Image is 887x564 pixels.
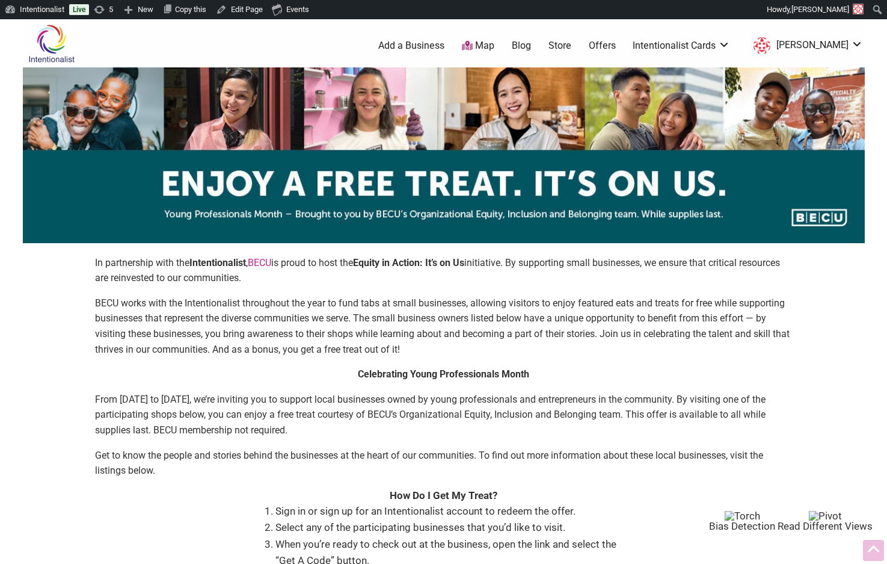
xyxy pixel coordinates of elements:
a: [PERSON_NAME] [747,35,863,57]
p: BECU works with the Intentionalist throughout the year to fund tabs at small businesses, allowing... [95,296,793,357]
li: Sign in or sign up for an Intentionalist account to redeem the offer. [275,503,624,519]
button: Pivot Read Different Views [778,510,873,531]
p: In partnership with the , is proud to host the initiative. By supporting small businesses, we ens... [95,255,793,286]
img: Torch [725,511,760,521]
button: Torch Bias Detection [709,510,775,531]
strong: Intentionalist [189,257,246,268]
a: Blog [512,39,531,52]
p: From [DATE] to [DATE], we’re inviting you to support local businesses owned by young professional... [95,392,793,438]
a: Add a Business [378,39,444,52]
a: Store [548,39,571,52]
span: Read Different Views [778,520,873,532]
a: Map [462,39,494,53]
span: Bias Detection [709,520,775,532]
img: Pivot [809,511,842,521]
span: [PERSON_NAME] [791,5,849,14]
a: Live [69,4,89,15]
a: Intentionalist Cards [633,39,730,52]
li: Select any of the participating businesses that you’d like to visit. [275,519,624,536]
div: Scroll Back to Top [863,540,884,561]
img: sponsor logo [23,67,865,243]
p: Get to know the people and stories behind the businesses at the heart of our communities. To find... [95,448,793,479]
strong: How Do I Get My Treat? [390,489,497,501]
li: Sarah-Studer [747,35,863,57]
img: Intentionalist [23,24,80,63]
strong: Celebrating Young Professionals Month [358,368,529,380]
strong: Equity in Action: It’s on Us [353,257,464,268]
a: Offers [589,39,616,52]
a: BECU [248,257,271,268]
